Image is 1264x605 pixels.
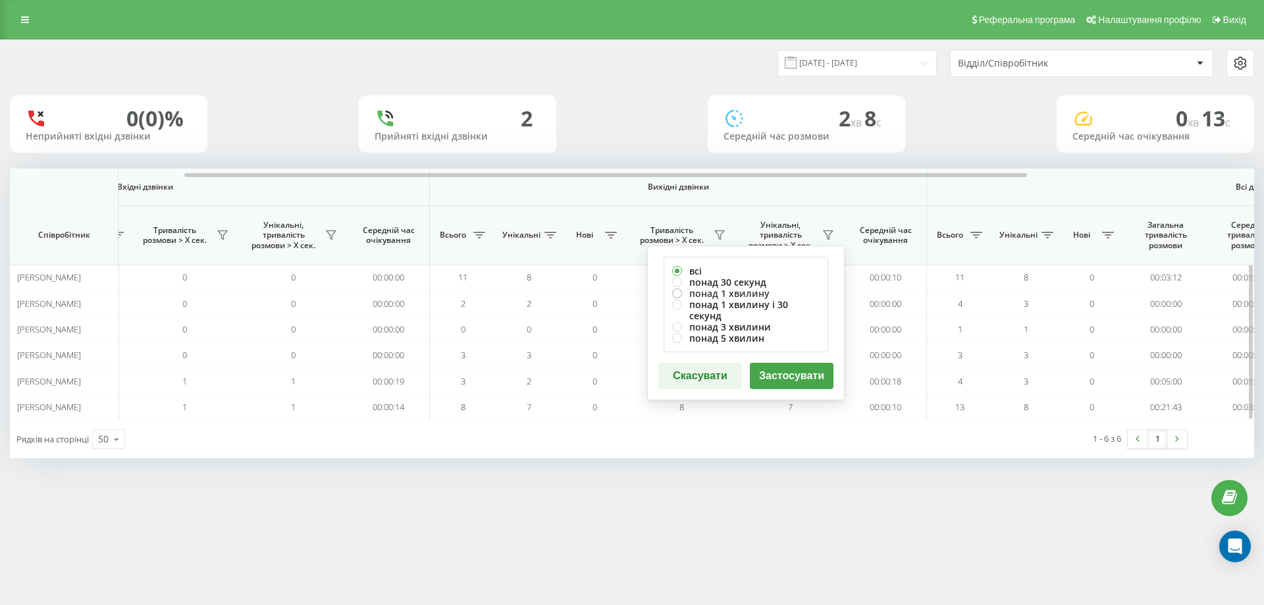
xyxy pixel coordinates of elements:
[461,323,465,335] span: 0
[291,298,296,309] span: 0
[672,265,820,276] label: всі
[999,230,1038,240] span: Унікальні
[182,323,187,335] span: 0
[461,182,896,192] span: Вихідні дзвінки
[1024,271,1028,283] span: 8
[1188,115,1201,130] span: хв
[845,394,927,420] td: 00:00:10
[348,394,430,420] td: 00:00:14
[348,342,430,368] td: 00:00:00
[182,375,187,387] span: 1
[461,375,465,387] span: 3
[845,317,927,342] td: 00:00:00
[1093,432,1121,445] div: 1 - 6 з 6
[527,298,531,309] span: 2
[958,298,962,309] span: 4
[348,290,430,316] td: 00:00:00
[1124,265,1207,290] td: 00:03:12
[527,349,531,361] span: 3
[1124,317,1207,342] td: 00:00:00
[461,401,465,413] span: 8
[679,401,684,413] span: 8
[502,230,540,240] span: Унікальні
[1090,271,1094,283] span: 0
[672,321,820,332] label: понад 3 хвилини
[1090,349,1094,361] span: 0
[26,131,192,142] div: Неприйняті вхідні дзвінки
[246,220,321,251] span: Унікальні, тривалість розмови > Х сек.
[672,276,820,288] label: понад 30 секунд
[864,104,882,132] span: 8
[17,298,81,309] span: [PERSON_NAME]
[672,299,820,321] label: понад 1 хвилину і 30 секунд
[1124,394,1207,420] td: 00:21:43
[17,401,81,413] span: [PERSON_NAME]
[934,230,966,240] span: Всього
[527,323,531,335] span: 0
[527,375,531,387] span: 2
[634,225,710,246] span: Тривалість розмови > Х сек.
[1176,104,1201,132] span: 0
[461,349,465,361] span: 3
[592,271,597,283] span: 0
[1219,531,1251,562] div: Open Intercom Messenger
[521,106,533,131] div: 2
[855,225,916,246] span: Середній час очікування
[21,230,107,240] span: Співробітник
[17,375,81,387] span: [PERSON_NAME]
[743,220,818,251] span: Унікальні, тривалість розмови > Х сек.
[137,225,213,246] span: Тривалість розмови > Х сек.
[1024,298,1028,309] span: 3
[592,401,597,413] span: 0
[592,349,597,361] span: 0
[291,401,296,413] span: 1
[958,323,962,335] span: 1
[845,265,927,290] td: 00:00:10
[1024,349,1028,361] span: 3
[348,317,430,342] td: 00:00:00
[182,298,187,309] span: 0
[461,298,465,309] span: 2
[955,401,964,413] span: 13
[182,271,187,283] span: 0
[851,115,864,130] span: хв
[17,323,81,335] span: [PERSON_NAME]
[845,342,927,368] td: 00:00:00
[955,271,964,283] span: 11
[672,288,820,299] label: понад 1 хвилину
[348,368,430,394] td: 00:00:19
[16,433,89,445] span: Рядків на сторінці
[1072,131,1238,142] div: Середній час очікування
[98,433,109,446] div: 50
[839,104,864,132] span: 2
[592,323,597,335] span: 0
[1201,104,1230,132] span: 13
[958,375,962,387] span: 4
[788,401,793,413] span: 7
[1124,342,1207,368] td: 00:00:00
[1024,401,1028,413] span: 8
[750,363,833,389] button: Застосувати
[1134,220,1197,251] span: Загальна тривалість розмови
[1090,323,1094,335] span: 0
[527,271,531,283] span: 8
[1090,375,1094,387] span: 0
[126,106,184,131] div: 0 (0)%
[658,363,742,389] button: Скасувати
[182,401,187,413] span: 1
[17,271,81,283] span: [PERSON_NAME]
[1090,401,1094,413] span: 0
[958,349,962,361] span: 3
[672,332,820,344] label: понад 5 хвилин
[458,271,467,283] span: 11
[291,271,296,283] span: 0
[375,131,540,142] div: Прийняті вхідні дзвінки
[357,225,419,246] span: Середній час очікування
[876,115,882,130] span: c
[845,290,927,316] td: 00:00:00
[979,14,1076,25] span: Реферальна програма
[1124,368,1207,394] td: 00:05:00
[182,349,187,361] span: 0
[291,349,296,361] span: 0
[1065,230,1098,240] span: Нові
